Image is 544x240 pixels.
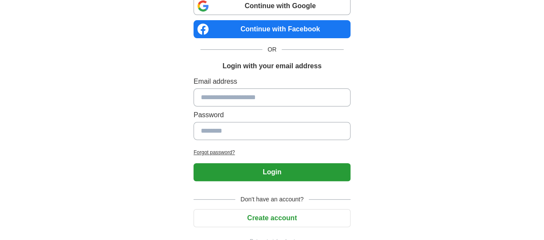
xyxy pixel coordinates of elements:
a: Create account [194,214,350,222]
a: Forgot password? [194,149,350,156]
button: Login [194,163,350,181]
label: Email address [194,76,350,87]
span: OR [262,45,282,54]
a: Continue with Facebook [194,20,350,38]
button: Create account [194,209,350,227]
span: Don't have an account? [235,195,309,204]
h1: Login with your email address [222,61,321,71]
label: Password [194,110,350,120]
